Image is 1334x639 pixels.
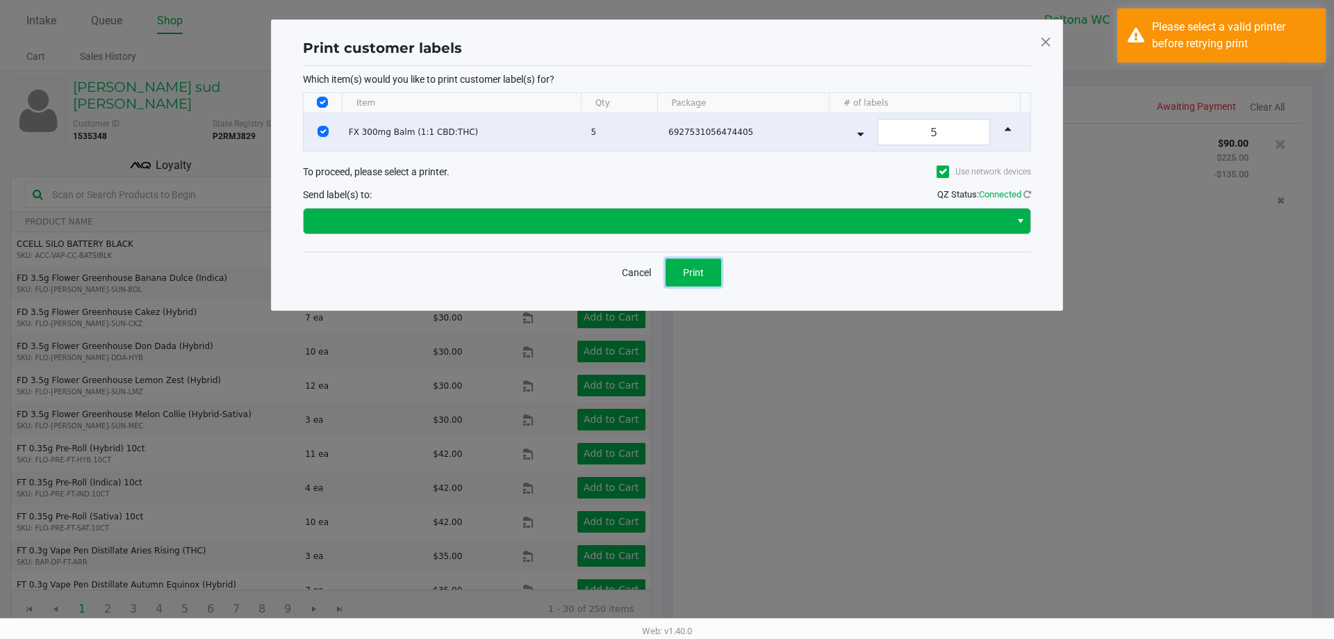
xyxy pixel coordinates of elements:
th: # of labels [829,93,1020,113]
span: Connected [979,189,1021,200]
input: Select Row [318,126,329,137]
input: Select All Rows [317,97,328,108]
span: QZ Status: [937,189,1031,200]
label: Use network devices [937,165,1031,178]
span: Print [683,267,704,278]
td: FX 300mg Balm (1:1 CBD:THC) [343,113,585,151]
button: Select [1010,209,1030,234]
th: Package [657,93,829,113]
span: To proceed, please select a printer. [303,166,450,177]
button: Cancel [613,259,660,286]
div: Please select a valid printer before retrying print [1152,19,1315,52]
th: Qty [581,93,657,113]
td: 5 [584,113,662,151]
th: Item [342,93,581,113]
h1: Print customer labels [303,38,462,58]
button: Print [666,259,721,286]
span: Send label(s) to: [303,189,372,200]
td: 6927531056474405 [662,113,837,151]
span: Web: v1.40.0 [642,626,692,636]
div: Data table [304,93,1030,151]
p: Which item(s) would you like to print customer label(s) for? [303,73,1031,86]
